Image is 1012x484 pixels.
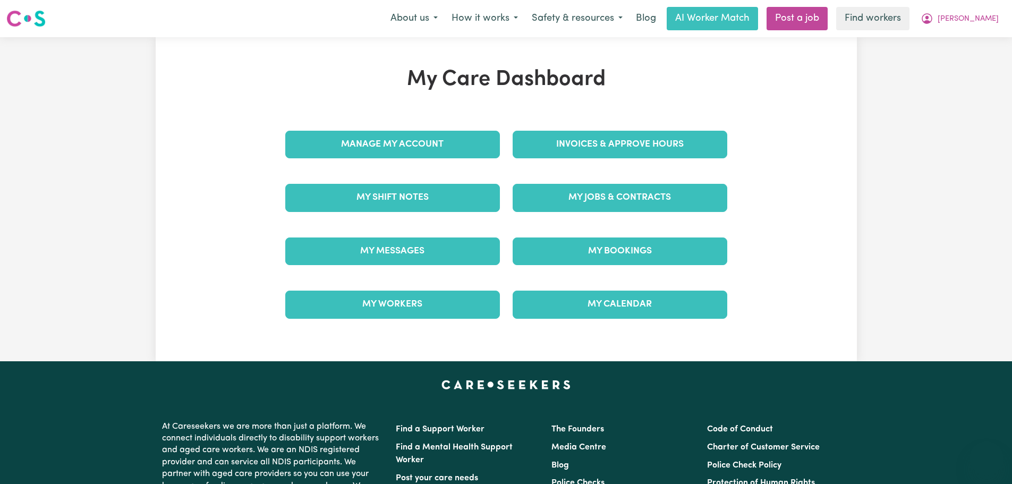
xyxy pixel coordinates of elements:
a: My Jobs & Contracts [513,184,727,211]
a: My Bookings [513,237,727,265]
a: Media Centre [551,443,606,452]
a: AI Worker Match [667,7,758,30]
a: My Workers [285,291,500,318]
a: Blog [630,7,662,30]
button: Safety & resources [525,7,630,30]
a: Careseekers home page [441,380,571,389]
a: The Founders [551,425,604,434]
iframe: Button to launch messaging window [970,441,1004,475]
img: Careseekers logo [6,9,46,28]
a: Find a Mental Health Support Worker [396,443,513,464]
a: My Calendar [513,291,727,318]
button: About us [384,7,445,30]
a: My Shift Notes [285,184,500,211]
a: Code of Conduct [707,425,773,434]
a: Find workers [836,7,909,30]
a: Post a job [767,7,828,30]
a: Find a Support Worker [396,425,484,434]
a: Post your care needs [396,474,478,482]
span: [PERSON_NAME] [938,13,999,25]
a: Police Check Policy [707,461,781,470]
h1: My Care Dashboard [279,67,734,92]
a: My Messages [285,237,500,265]
a: Charter of Customer Service [707,443,820,452]
button: My Account [914,7,1006,30]
a: Blog [551,461,569,470]
a: Manage My Account [285,131,500,158]
button: How it works [445,7,525,30]
a: Invoices & Approve Hours [513,131,727,158]
a: Careseekers logo [6,6,46,31]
